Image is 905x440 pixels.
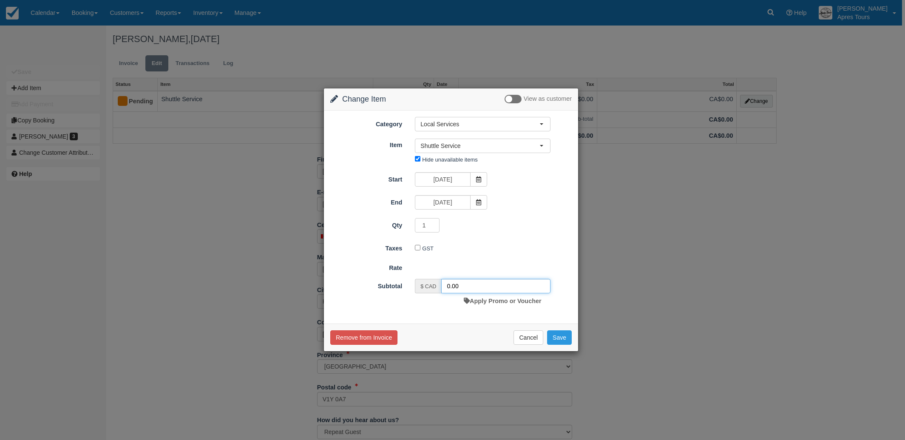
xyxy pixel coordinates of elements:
small: $ CAD [420,284,436,290]
label: Start [324,172,409,184]
span: Shuttle Service [420,142,539,150]
label: Category [324,117,409,129]
label: Qty [324,218,409,230]
button: Local Services [415,117,550,131]
span: View as customer [524,96,572,102]
label: Rate [324,261,409,273]
button: Remove from Invoice [330,330,397,345]
label: GST [422,245,434,252]
span: Local Services [420,120,539,128]
button: Cancel [513,330,543,345]
a: Apply Promo or Voucher [464,298,541,304]
label: End [324,195,409,207]
label: Subtotal [324,279,409,291]
button: Save [547,330,572,345]
button: Shuttle Service [415,139,550,153]
label: Item [324,138,409,150]
span: Change Item [342,95,386,103]
label: Taxes [324,241,409,253]
label: Hide unavailable items [422,156,477,163]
